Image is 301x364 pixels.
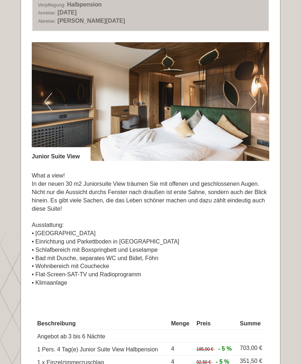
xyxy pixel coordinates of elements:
[44,93,52,111] button: Previous
[67,1,102,8] b: Halbpension
[57,9,77,16] b: [DATE]
[32,172,269,287] p: What a view! In der neuen 30 m2 Juniorsuite View träumen Sie mit offenen und geschlossenen Augen....
[193,318,237,329] th: Preis
[38,2,65,8] small: Verpflegung:
[32,147,91,161] div: Junior Suite View
[196,347,213,352] span: 185,00 €
[38,10,56,16] small: Anreise:
[57,18,125,24] b: [PERSON_NAME][DATE]
[168,318,194,329] th: Menge
[249,93,257,111] button: Next
[237,318,264,329] th: Summe
[38,18,56,24] small: Abreise:
[37,318,168,329] th: Beschreibung
[37,329,168,342] td: Angebot ab 3 bis 6 Nächte
[218,346,232,352] span: - 5 %
[37,342,168,355] td: 1 Pers. 4 Tag(e) Junior Suite View Halbpension
[32,42,269,161] img: image
[168,342,194,355] td: 4
[237,342,264,355] td: 703,00 €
